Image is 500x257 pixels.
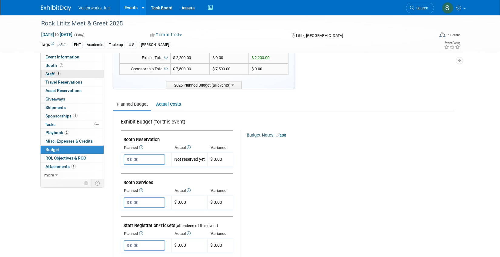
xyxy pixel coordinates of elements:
div: Rock Lititz Meet & Greet 2025 [39,18,425,29]
img: Format-Inperson.png [439,32,445,37]
span: 3 [65,130,69,135]
span: ROI, Objectives & ROO [45,156,86,160]
a: Planned Budget [113,99,151,110]
span: $ 2,200.00 [173,55,191,60]
span: Shipments [45,105,66,110]
div: Academic [85,42,105,48]
div: Tabletop [107,42,125,48]
div: Exhibit Total [122,55,168,61]
a: Travel Reservations [41,78,104,86]
span: Staff [45,71,61,76]
td: Staff Registration/Tickets [121,217,233,230]
span: Lititz, [GEOGRAPHIC_DATA] [296,33,343,38]
span: Asset Reservations [45,88,82,93]
div: U.S. [127,42,137,48]
a: Search [406,3,434,13]
td: Not reserved yet [172,152,208,167]
span: Budget [45,147,59,152]
a: Actual Costs [152,99,184,110]
span: Event Information [45,54,79,59]
td: Toggle Event Tabs [92,179,104,187]
td: Tags [41,41,67,48]
span: 3 [56,71,61,76]
span: 2025 Planned Budget (all events) [166,81,242,89]
th: Planned [121,229,172,238]
img: ExhibitDay [41,5,71,11]
span: to [54,32,60,37]
th: Variance [208,143,233,152]
div: Event Format [398,31,461,41]
div: Budget Notes: [247,130,454,138]
td: $ 0.00 [172,195,208,210]
span: $ 0.00 [210,157,222,162]
span: more [44,173,54,177]
div: In-Person [446,33,461,37]
a: Tasks [41,120,104,129]
th: Variance [208,186,233,195]
span: 1 [73,114,78,118]
button: Committed [148,32,184,38]
td: Booth Services [121,174,233,187]
th: Actual [172,143,208,152]
a: Edit [57,43,67,47]
div: Event Rating [444,41,460,44]
th: Actual [172,229,208,238]
td: Booth Reservation [121,131,233,144]
span: (1 day) [74,33,85,37]
a: Staff3 [41,70,104,78]
a: Asset Reservations [41,87,104,95]
a: Giveaways [41,95,104,103]
span: (attendees of this event) [175,223,218,228]
div: Sponsorship Total [122,66,168,72]
th: Actual [172,186,208,195]
th: Variance [208,229,233,238]
th: Planned [121,143,172,152]
a: Misc. Expenses & Credits [41,137,104,145]
td: $ 0.00 [172,238,208,253]
th: Planned [121,186,172,195]
a: more [41,171,104,179]
span: Booth not reserved yet [58,63,64,68]
span: Booth [45,63,64,68]
a: Event Information [41,53,104,61]
span: $ 0.00 [210,200,222,205]
a: Shipments [41,104,104,112]
a: ROI, Objectives & ROO [41,154,104,162]
span: Vectorworks, Inc. [78,5,111,10]
div: ENT [72,42,83,48]
span: Sponsorships [45,114,78,118]
a: Playbook3 [41,129,104,137]
a: Sponsorships1 [41,112,104,120]
div: Exhibit Budget (for this event) [121,119,231,129]
span: $ 0.00 [252,67,262,71]
span: Attachments [45,164,76,169]
span: Giveaways [45,97,65,101]
td: $ 0.00 [210,52,249,64]
a: Booth [41,61,104,70]
span: [DATE] [DATE] [41,32,73,37]
div: [PERSON_NAME] [139,42,171,48]
td: $ 7,500.00 [210,64,249,75]
td: Personalize Event Tab Strip [81,179,92,187]
span: $ 7,500.00 [173,67,191,71]
span: 1 [71,164,76,169]
span: $ 0.00 [210,243,222,248]
a: Attachments1 [41,163,104,171]
a: Budget [41,146,104,154]
span: $ 2,200.00 [252,55,269,60]
img: Sarah Angley [442,2,453,14]
span: Playbook [45,130,69,135]
span: Tasks [45,122,55,127]
span: Travel Reservations [45,80,82,84]
span: Misc. Expenses & Credits [45,139,93,143]
span: Search [414,6,428,10]
a: Edit [276,133,286,137]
